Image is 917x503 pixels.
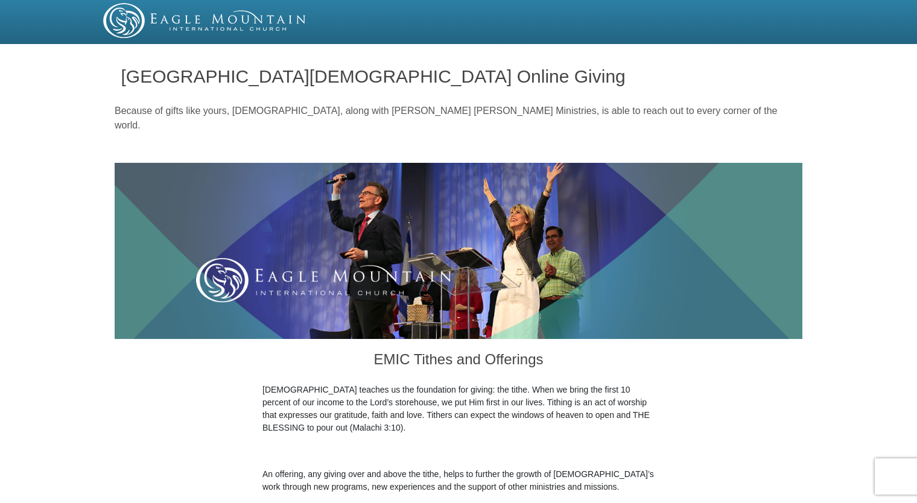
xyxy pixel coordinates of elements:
[262,384,655,434] p: [DEMOGRAPHIC_DATA] teaches us the foundation for giving: the tithe. When we bring the first 10 pe...
[262,339,655,384] h3: EMIC Tithes and Offerings
[103,3,307,38] img: EMIC
[121,66,796,86] h1: [GEOGRAPHIC_DATA][DEMOGRAPHIC_DATA] Online Giving
[262,468,655,493] p: An offering, any giving over and above the tithe, helps to further the growth of [DEMOGRAPHIC_DAT...
[115,104,802,133] p: Because of gifts like yours, [DEMOGRAPHIC_DATA], along with [PERSON_NAME] [PERSON_NAME] Ministrie...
